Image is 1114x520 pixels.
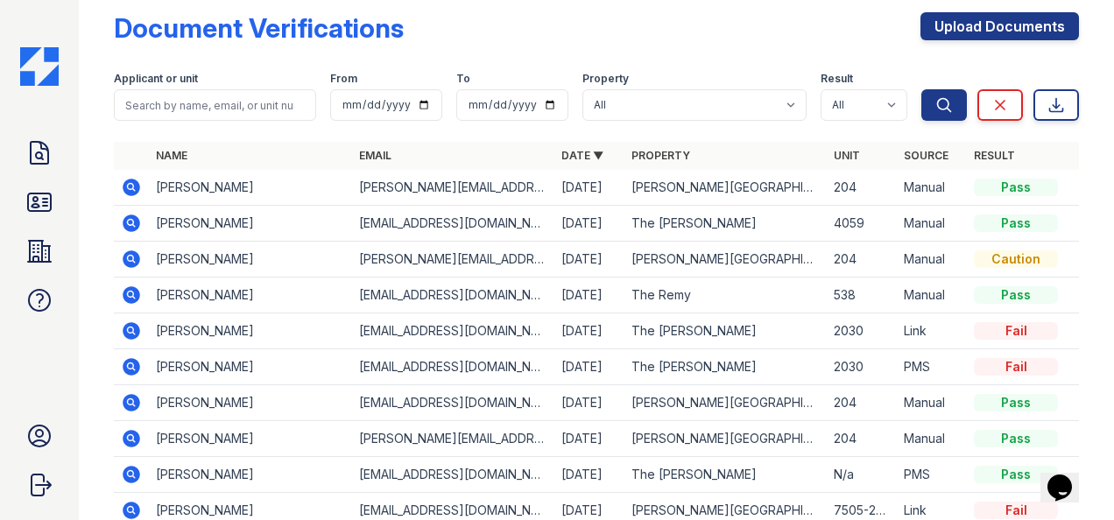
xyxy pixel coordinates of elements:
[834,149,860,162] a: Unit
[352,242,554,278] td: [PERSON_NAME][EMAIL_ADDRESS][DOMAIN_NAME]
[827,278,897,313] td: 538
[330,72,357,86] label: From
[897,278,967,313] td: Manual
[897,421,967,457] td: Manual
[624,313,827,349] td: The [PERSON_NAME]
[156,149,187,162] a: Name
[631,149,690,162] a: Property
[624,278,827,313] td: The Remy
[827,313,897,349] td: 2030
[974,430,1058,447] div: Pass
[897,170,967,206] td: Manual
[974,322,1058,340] div: Fail
[624,457,827,493] td: The [PERSON_NAME]
[827,349,897,385] td: 2030
[897,457,967,493] td: PMS
[624,385,827,421] td: [PERSON_NAME][GEOGRAPHIC_DATA]
[582,72,629,86] label: Property
[1040,450,1096,502] iframe: chat widget
[554,385,624,421] td: [DATE]
[554,313,624,349] td: [DATE]
[554,242,624,278] td: [DATE]
[114,89,316,121] input: Search by name, email, or unit number
[554,278,624,313] td: [DATE]
[904,149,948,162] a: Source
[827,385,897,421] td: 204
[352,313,554,349] td: [EMAIL_ADDRESS][DOMAIN_NAME]
[554,349,624,385] td: [DATE]
[554,206,624,242] td: [DATE]
[114,12,404,44] div: Document Verifications
[114,72,198,86] label: Applicant or unit
[624,421,827,457] td: [PERSON_NAME][GEOGRAPHIC_DATA]
[897,242,967,278] td: Manual
[974,394,1058,411] div: Pass
[352,457,554,493] td: [EMAIL_ADDRESS][DOMAIN_NAME]
[827,206,897,242] td: 4059
[456,72,470,86] label: To
[352,385,554,421] td: [EMAIL_ADDRESS][DOMAIN_NAME]
[554,421,624,457] td: [DATE]
[624,242,827,278] td: [PERSON_NAME][GEOGRAPHIC_DATA]
[149,457,351,493] td: [PERSON_NAME]
[149,385,351,421] td: [PERSON_NAME]
[149,170,351,206] td: [PERSON_NAME]
[624,170,827,206] td: [PERSON_NAME][GEOGRAPHIC_DATA]
[897,313,967,349] td: Link
[974,502,1058,519] div: Fail
[149,349,351,385] td: [PERSON_NAME]
[974,358,1058,376] div: Fail
[897,206,967,242] td: Manual
[827,421,897,457] td: 204
[920,12,1079,40] a: Upload Documents
[352,170,554,206] td: [PERSON_NAME][EMAIL_ADDRESS][DOMAIN_NAME]
[352,421,554,457] td: [PERSON_NAME][EMAIL_ADDRESS][DOMAIN_NAME]
[352,206,554,242] td: [EMAIL_ADDRESS][DOMAIN_NAME]
[974,286,1058,304] div: Pass
[827,242,897,278] td: 204
[352,349,554,385] td: [EMAIL_ADDRESS][DOMAIN_NAME]
[554,457,624,493] td: [DATE]
[974,214,1058,232] div: Pass
[827,457,897,493] td: N/a
[561,149,603,162] a: Date ▼
[974,179,1058,196] div: Pass
[974,250,1058,268] div: Caution
[359,149,391,162] a: Email
[897,349,967,385] td: PMS
[897,385,967,421] td: Manual
[149,206,351,242] td: [PERSON_NAME]
[149,313,351,349] td: [PERSON_NAME]
[149,421,351,457] td: [PERSON_NAME]
[974,149,1015,162] a: Result
[149,242,351,278] td: [PERSON_NAME]
[554,170,624,206] td: [DATE]
[827,170,897,206] td: 204
[624,349,827,385] td: The [PERSON_NAME]
[974,466,1058,483] div: Pass
[352,278,554,313] td: [EMAIL_ADDRESS][DOMAIN_NAME]
[624,206,827,242] td: The [PERSON_NAME]
[149,278,351,313] td: [PERSON_NAME]
[20,47,59,86] img: CE_Icon_Blue-c292c112584629df590d857e76928e9f676e5b41ef8f769ba2f05ee15b207248.png
[821,72,853,86] label: Result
